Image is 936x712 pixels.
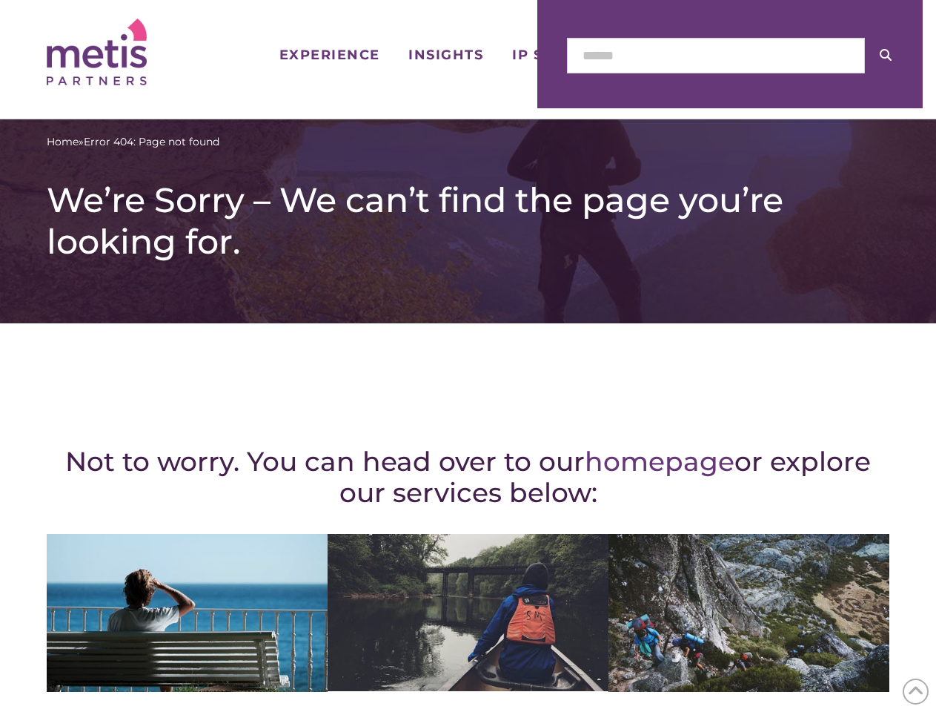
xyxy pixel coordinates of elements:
img: Metis Partners [47,19,147,85]
h2: Not to worry. You can head over to our or explore our services below: [47,446,889,508]
span: » [47,134,219,150]
a: Home [47,134,79,150]
span: Error 404: Page not found [84,134,219,150]
span: Back to Top [903,679,929,705]
span: Experience [279,48,380,62]
span: Insights [408,48,483,62]
span: IP Sales [512,48,582,62]
a: homepage [585,445,734,478]
h1: We’re Sorry – We can’t find the page you’re looking for. [47,179,889,263]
